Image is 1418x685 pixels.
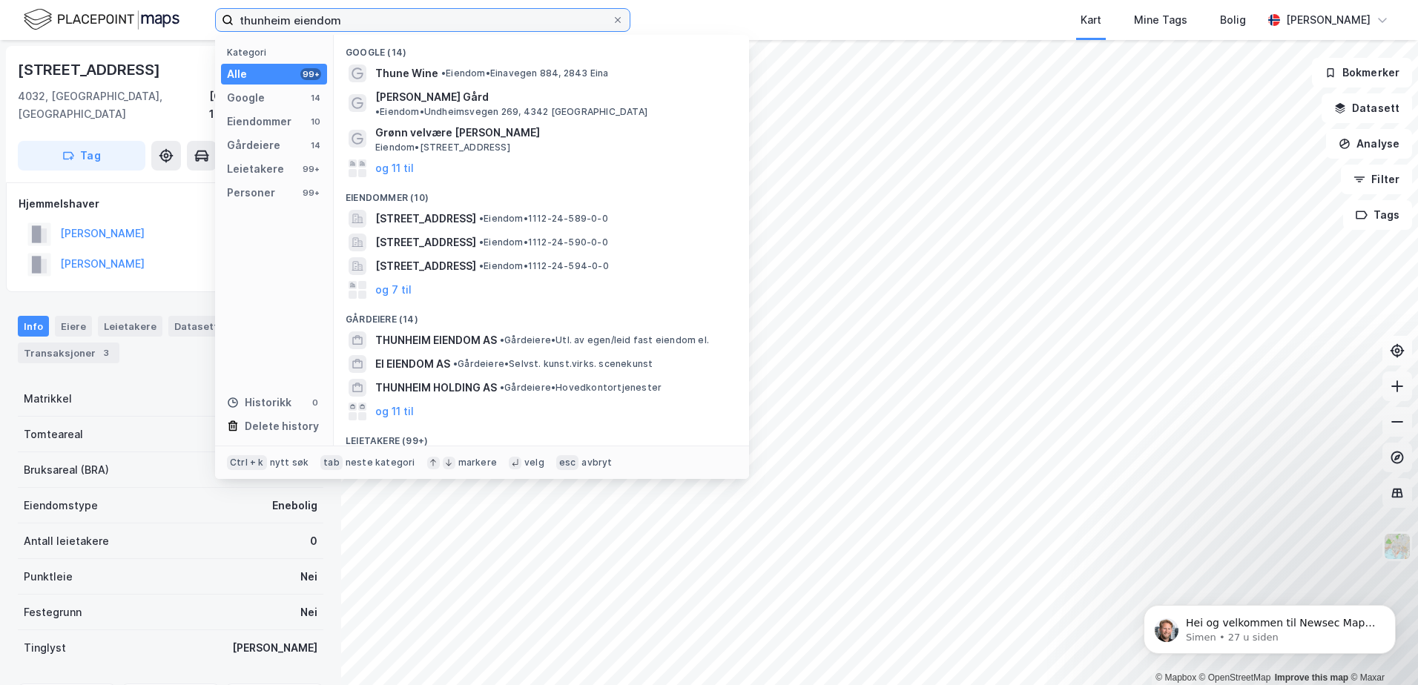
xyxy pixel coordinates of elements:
[320,455,343,470] div: tab
[309,139,321,151] div: 14
[479,213,608,225] span: Eiendom • 1112-24-589-0-0
[234,9,612,31] input: Søk på adresse, matrikkel, gårdeiere, leietakere eller personer
[24,7,179,33] img: logo.f888ab2527a4732fd821a326f86c7f29.svg
[375,124,731,142] span: Grønn velvære [PERSON_NAME]
[1275,672,1348,683] a: Improve this map
[300,68,321,80] div: 99+
[1286,11,1371,29] div: [PERSON_NAME]
[300,187,321,199] div: 99+
[375,106,380,117] span: •
[309,397,321,408] div: 0
[1155,672,1196,683] a: Mapbox
[309,116,321,128] div: 10
[479,213,484,224] span: •
[1220,11,1246,29] div: Bolig
[300,568,317,586] div: Nei
[1121,574,1418,678] iframe: Intercom notifications melding
[227,47,327,58] div: Kategori
[375,106,647,118] span: Eiendom • Undheimsvegen 269, 4342 [GEOGRAPHIC_DATA]
[18,316,49,337] div: Info
[334,35,749,62] div: Google (14)
[453,358,653,370] span: Gårdeiere • Selvst. kunst.virks. scenekunst
[227,394,291,411] div: Historikk
[19,195,323,213] div: Hjemmelshaver
[1081,11,1101,29] div: Kart
[232,639,317,657] div: [PERSON_NAME]
[581,457,612,469] div: avbryt
[375,331,497,349] span: THUNHEIM EIENDOM AS
[227,160,284,178] div: Leietakere
[375,379,497,397] span: THUNHEIM HOLDING AS
[1134,11,1187,29] div: Mine Tags
[24,568,73,586] div: Punktleie
[375,257,476,275] span: [STREET_ADDRESS]
[334,180,749,207] div: Eiendommer (10)
[1322,93,1412,123] button: Datasett
[334,423,749,450] div: Leietakere (99+)
[227,184,275,202] div: Personer
[375,355,450,373] span: EI EIENDOM AS
[18,141,145,171] button: Tag
[479,236,608,248] span: Eiendom • 1112-24-590-0-0
[272,497,317,514] div: Enebolig
[479,260,484,271] span: •
[458,457,497,469] div: markere
[524,457,544,469] div: velg
[441,67,446,79] span: •
[1343,200,1412,230] button: Tags
[310,532,317,550] div: 0
[479,236,484,248] span: •
[24,426,83,443] div: Tomteareal
[479,260,609,272] span: Eiendom • 1112-24-594-0-0
[300,163,321,175] div: 99+
[1199,672,1271,683] a: OpenStreetMap
[375,142,510,153] span: Eiendom • [STREET_ADDRESS]
[441,67,609,79] span: Eiendom • Einavegen 884, 2843 Eina
[24,390,72,408] div: Matrikkel
[309,92,321,104] div: 14
[270,457,309,469] div: nytt søk
[375,159,414,177] button: og 11 til
[24,532,109,550] div: Antall leietakere
[99,345,113,360] div: 3
[500,334,504,345] span: •
[227,65,247,83] div: Alle
[209,87,323,123] div: [GEOGRAPHIC_DATA], 14/702
[168,316,224,337] div: Datasett
[334,302,749,328] div: Gårdeiere (14)
[500,382,504,393] span: •
[375,403,414,420] button: og 11 til
[24,603,82,621] div: Festegrunn
[24,639,66,657] div: Tinglyst
[346,457,415,469] div: neste kategori
[227,136,280,154] div: Gårdeiere
[24,497,98,514] div: Eiendomstype
[453,358,458,369] span: •
[18,342,119,363] div: Transaksjoner
[18,87,209,123] div: 4032, [GEOGRAPHIC_DATA], [GEOGRAPHIC_DATA]
[98,316,162,337] div: Leietakere
[556,455,579,470] div: esc
[375,210,476,228] span: [STREET_ADDRESS]
[300,603,317,621] div: Nei
[55,316,92,337] div: Eiere
[375,64,438,82] span: Thune Wine
[245,417,319,435] div: Delete history
[227,113,291,130] div: Eiendommer
[1326,129,1412,159] button: Analyse
[500,334,709,346] span: Gårdeiere • Utl. av egen/leid fast eiendom el.
[375,234,476,251] span: [STREET_ADDRESS]
[18,58,163,82] div: [STREET_ADDRESS]
[1341,165,1412,194] button: Filter
[1312,58,1412,87] button: Bokmerker
[227,455,267,470] div: Ctrl + k
[375,281,412,299] button: og 7 til
[1383,532,1411,560] img: Z
[24,461,109,479] div: Bruksareal (BRA)
[500,382,662,394] span: Gårdeiere • Hovedkontortjenester
[375,88,489,106] span: [PERSON_NAME] Gård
